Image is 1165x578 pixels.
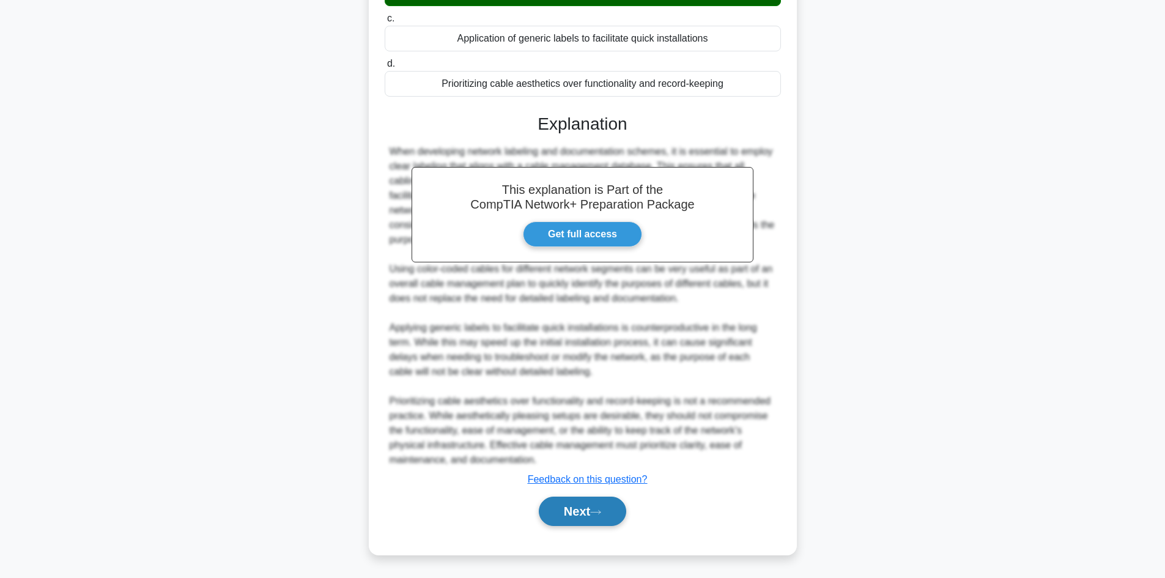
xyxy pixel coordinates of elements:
div: Application of generic labels to facilitate quick installations [385,26,781,51]
h3: Explanation [392,114,774,135]
div: Prioritizing cable aesthetics over functionality and record-keeping [385,71,781,97]
div: When developing network labeling and documentation schemes, it is essential to employ clear label... [390,144,776,467]
a: Feedback on this question? [528,474,648,484]
span: c. [387,13,394,23]
a: Get full access [523,221,642,247]
span: d. [387,58,395,69]
button: Next [539,497,626,526]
